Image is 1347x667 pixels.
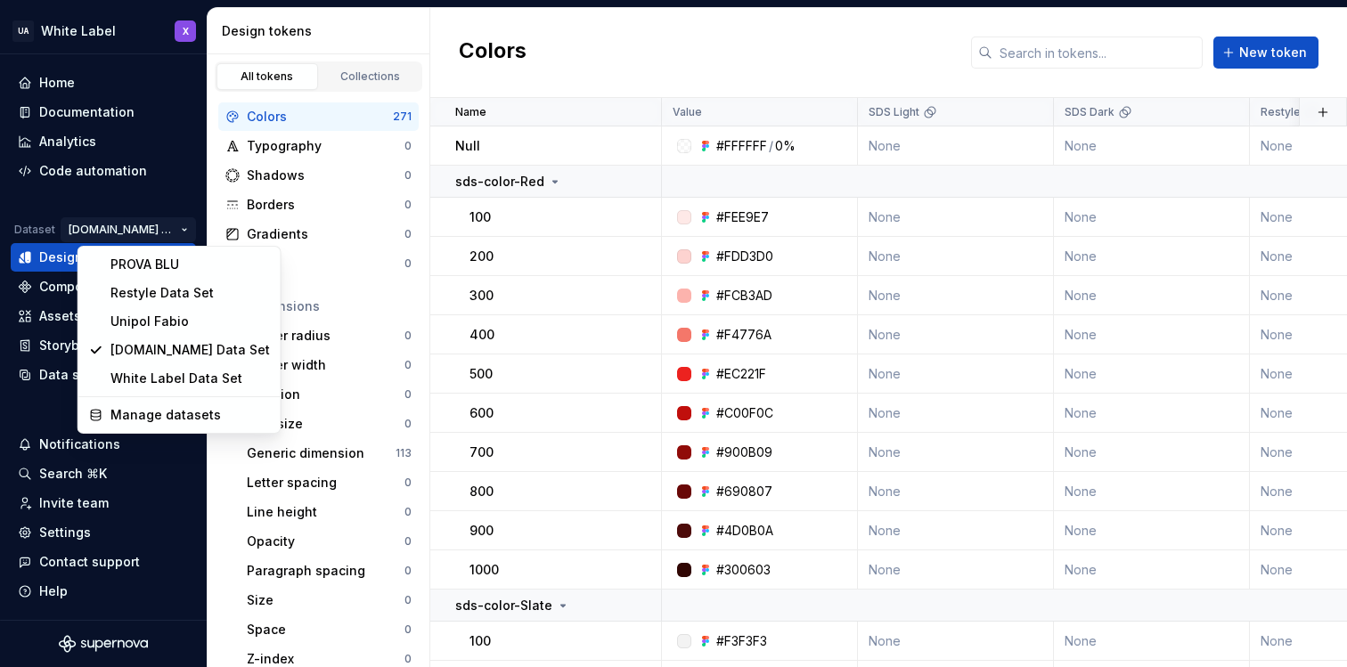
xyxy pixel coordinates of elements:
div: Restyle Data Set [110,284,270,302]
div: White Label Data Set [110,370,270,387]
a: Manage datasets [82,401,277,429]
div: Manage datasets [110,406,270,424]
div: PROVA BLU [110,256,270,273]
div: [DOMAIN_NAME] Data Set [110,341,270,359]
div: Unipol Fabio [110,313,270,330]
